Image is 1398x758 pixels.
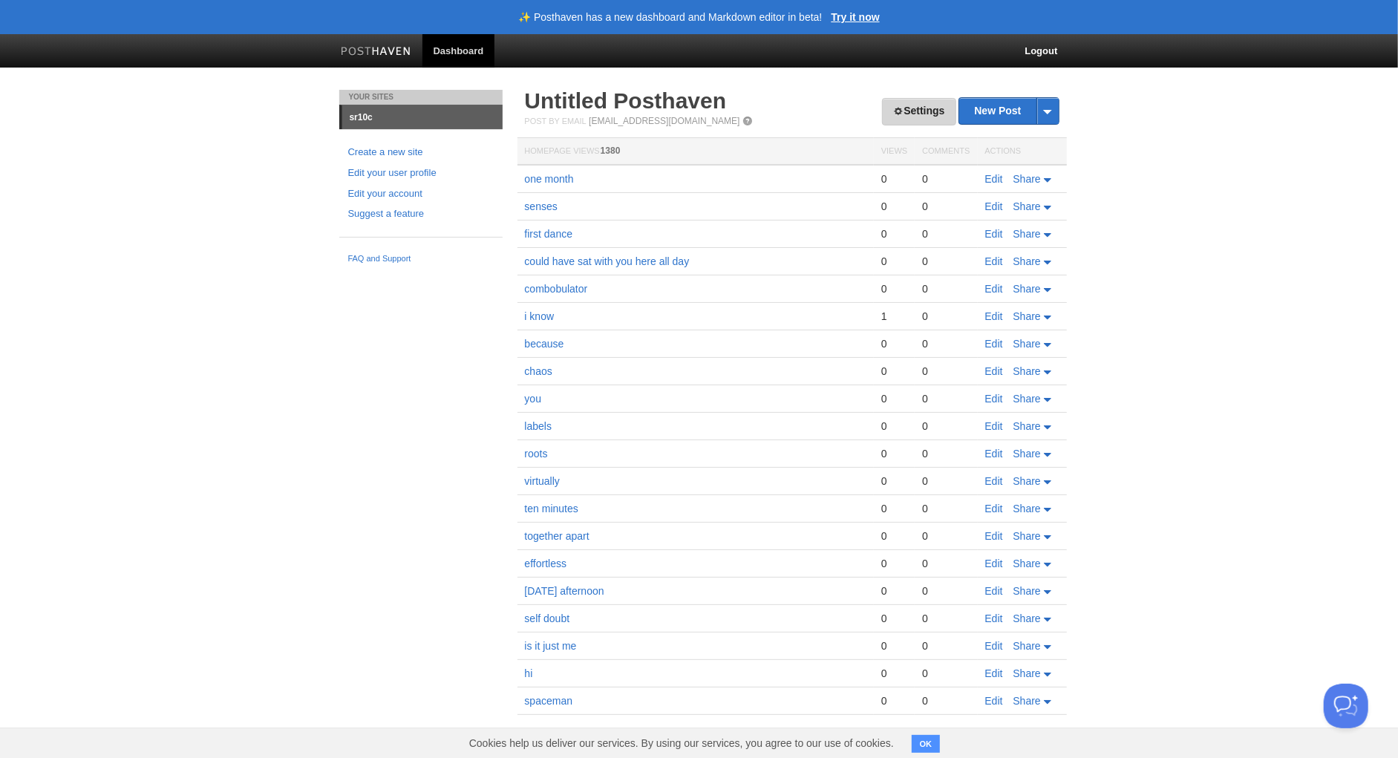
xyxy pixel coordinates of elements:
a: virtually [525,475,560,487]
div: 0 [881,365,907,378]
div: 0 [922,282,970,295]
div: 0 [922,310,970,323]
span: Share [1013,283,1041,295]
a: Edit [985,558,1003,569]
a: Edit [985,503,1003,514]
header: ✨ Posthaven has a new dashboard and Markdown editor in beta! [518,12,822,22]
a: Create a new site [348,145,494,160]
li: Your Sites [339,90,503,105]
span: 1380 [601,146,621,156]
a: Untitled Posthaven [525,88,727,113]
div: 0 [922,694,970,708]
div: 0 [881,172,907,186]
div: 0 [881,255,907,268]
img: Posthaven-bar [341,47,411,58]
div: 0 [922,557,970,570]
div: 0 [922,200,970,213]
div: 0 [881,502,907,515]
span: Share [1013,448,1041,460]
div: 0 [922,419,970,433]
a: Edit [985,173,1003,185]
a: Edit [985,228,1003,240]
span: Share [1013,200,1041,212]
a: Edit [985,255,1003,267]
div: 0 [881,557,907,570]
a: together apart [525,530,589,542]
div: 0 [881,419,907,433]
a: Edit [985,640,1003,652]
span: Share [1013,228,1041,240]
span: Share [1013,475,1041,487]
a: roots [525,448,548,460]
a: Edit [985,310,1003,322]
div: 0 [922,639,970,653]
span: Share [1013,365,1041,377]
div: 0 [881,337,907,350]
span: Share [1013,585,1041,597]
div: 0 [922,529,970,543]
div: 0 [922,502,970,515]
a: labels [525,420,552,432]
a: ten minutes [525,503,578,514]
div: 0 [881,282,907,295]
a: Edit your user profile [348,166,494,181]
a: [EMAIL_ADDRESS][DOMAIN_NAME] [589,116,739,126]
a: combobulator [525,283,588,295]
div: 0 [922,337,970,350]
a: Try it now [831,12,879,22]
th: Views [874,138,915,166]
a: Settings [882,98,956,125]
span: Share [1013,695,1041,707]
a: you [525,393,542,405]
th: Actions [978,138,1067,166]
span: Share [1013,310,1041,322]
a: Edit [985,200,1003,212]
div: 0 [922,474,970,488]
th: Homepage Views [517,138,874,166]
a: sr10c [342,105,503,129]
a: Edit [985,530,1003,542]
th: Comments [915,138,977,166]
iframe: Help Scout Beacon - Open [1324,684,1368,728]
div: 0 [922,392,970,405]
span: Share [1013,530,1041,542]
a: Edit [985,475,1003,487]
a: Edit your account [348,186,494,202]
a: could have sat with you here all day [525,255,690,267]
a: because [525,338,564,350]
a: Edit [985,585,1003,597]
a: Edit [985,667,1003,679]
div: 0 [922,172,970,186]
div: 0 [922,612,970,625]
div: 0 [881,694,907,708]
a: Suggest a feature [348,206,494,222]
span: Share [1013,640,1041,652]
a: Edit [985,612,1003,624]
a: [DATE] afternoon [525,585,604,597]
span: Share [1013,338,1041,350]
div: 1 [881,310,907,323]
div: 0 [881,639,907,653]
button: OK [912,735,941,753]
a: one month [525,173,574,185]
div: 0 [881,474,907,488]
div: 0 [922,584,970,598]
div: 0 [881,392,907,405]
a: Edit [985,338,1003,350]
a: effortless [525,558,567,569]
span: Share [1013,173,1041,185]
span: Share [1013,393,1041,405]
div: 0 [881,447,907,460]
a: chaos [525,365,552,377]
a: Edit [985,393,1003,405]
div: 0 [881,584,907,598]
span: Share [1013,612,1041,624]
span: Share [1013,667,1041,679]
div: 0 [922,667,970,680]
span: Share [1013,503,1041,514]
a: Dashboard [422,34,495,68]
a: Edit [985,420,1003,432]
div: 0 [922,255,970,268]
span: Share [1013,558,1041,569]
a: i know [525,310,555,322]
